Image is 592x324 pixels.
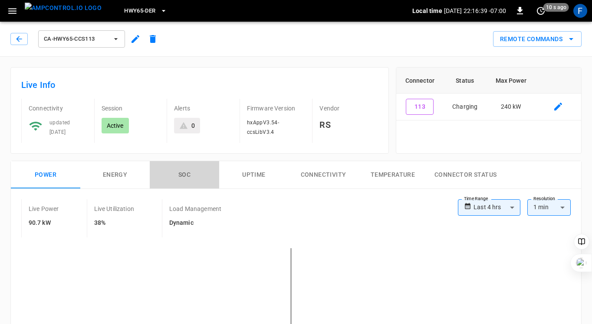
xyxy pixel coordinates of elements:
p: Load Management [169,204,221,213]
div: remote commands options [493,31,582,47]
button: Connector Status [428,161,503,189]
h6: 90.7 kW [29,218,59,228]
span: hxAppV3.54-ccsLibV3.4 [247,120,279,135]
button: HWY65-DER [121,3,170,19]
td: 240 kW [487,94,536,120]
div: profile-icon [573,4,587,18]
th: Status [444,68,487,94]
label: Resolution [533,195,555,202]
span: 10 s ago [543,3,569,12]
p: Firmware Version [247,104,306,113]
div: 1 min [527,199,571,216]
table: connector table [396,68,581,120]
label: Time Range [464,195,488,202]
th: Connector [396,68,444,94]
p: Local time [412,6,442,15]
div: Last 4 hrs [474,199,520,216]
h6: RS [319,118,378,132]
p: Active [107,121,124,130]
span: updated [DATE] [49,120,70,135]
button: SOC [150,161,219,189]
p: Live Utilization [94,204,134,213]
button: 113 [406,99,434,115]
h6: Live Info [21,78,378,92]
button: Power [11,161,80,189]
button: ca-hwy65-ccs113 [38,30,125,48]
td: Charging [444,94,487,120]
button: Remote Commands [493,31,582,47]
span: ca-hwy65-ccs113 [44,34,108,44]
h6: 38% [94,218,134,228]
button: Uptime [219,161,289,189]
p: Vendor [319,104,378,113]
img: ampcontrol.io logo [25,3,102,13]
p: Live Power [29,204,59,213]
p: Alerts [174,104,233,113]
span: HWY65-DER [124,6,155,16]
p: Session [102,104,160,113]
th: Max Power [487,68,536,94]
button: Energy [80,161,150,189]
p: Connectivity [29,104,87,113]
div: 0 [191,121,195,130]
h6: Dynamic [169,218,221,228]
button: Temperature [358,161,428,189]
button: set refresh interval [534,4,548,18]
button: Connectivity [289,161,358,189]
p: [DATE] 22:16:39 -07:00 [444,6,506,15]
